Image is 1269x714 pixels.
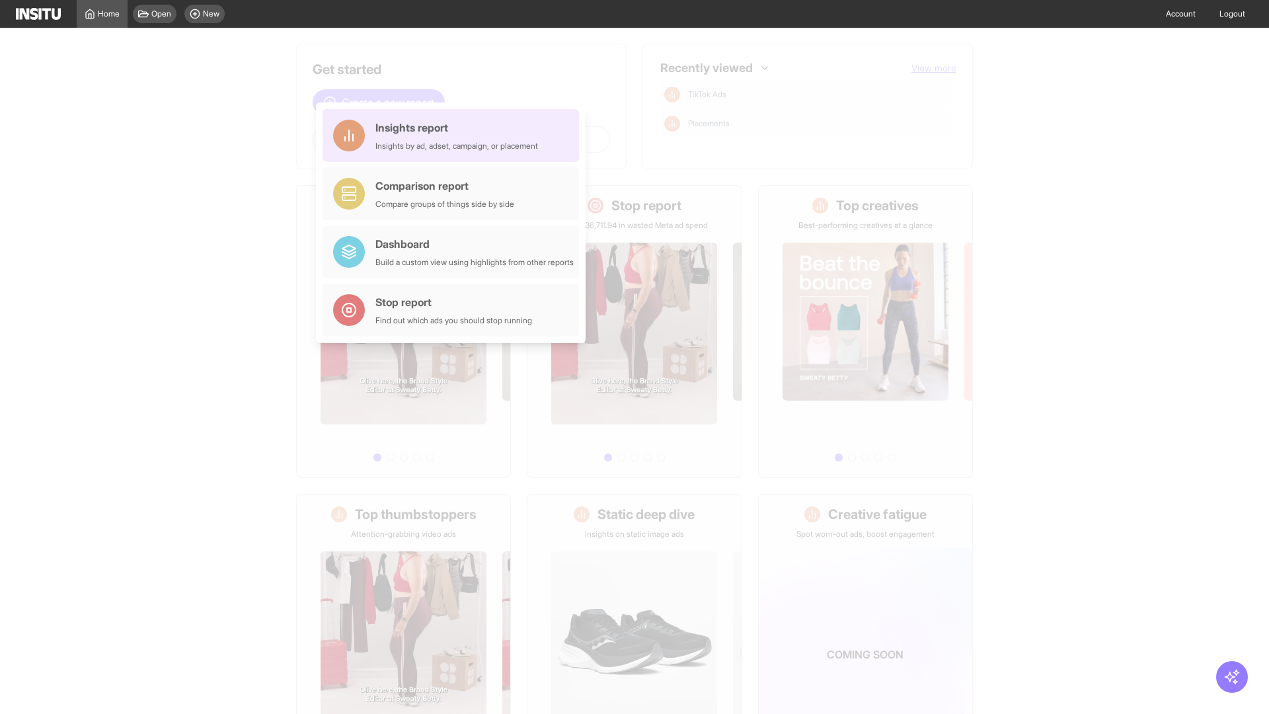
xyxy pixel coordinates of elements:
[16,8,61,20] img: Logo
[375,199,514,210] div: Compare groups of things side by side
[375,315,532,326] div: Find out which ads you should stop running
[203,9,219,19] span: New
[375,257,574,268] div: Build a custom view using highlights from other reports
[375,141,538,151] div: Insights by ad, adset, campaign, or placement
[375,236,574,252] div: Dashboard
[98,9,120,19] span: Home
[151,9,171,19] span: Open
[375,120,538,136] div: Insights report
[375,178,514,194] div: Comparison report
[375,294,532,310] div: Stop report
